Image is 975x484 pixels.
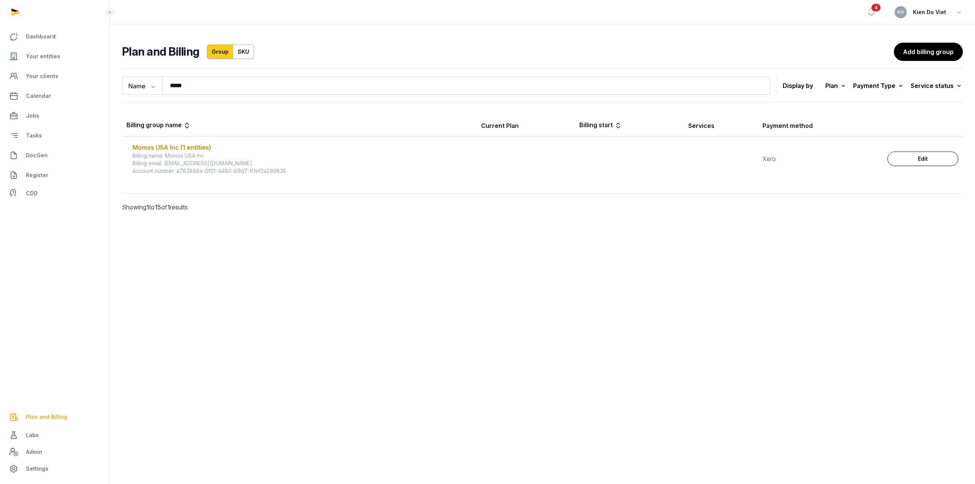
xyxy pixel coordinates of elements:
a: Edit [887,152,958,166]
span: 15 [155,203,161,211]
a: Group [207,45,233,59]
div: Billing start [579,120,622,131]
a: DocGen [6,146,103,165]
a: Register [6,166,103,184]
div: Payment method [762,121,813,130]
span: Your entities [26,52,60,61]
span: Settings [26,464,48,473]
a: Admin [6,444,103,460]
div: Account number: a782888a-0f01-4480-b9d7-61ef2a299835 [133,167,472,175]
span: Admin [26,447,42,457]
span: Your clients [26,72,58,81]
div: Service status [911,80,963,91]
span: Calendar [26,91,51,101]
div: Billing group name [126,120,191,131]
span: Tasks [26,131,42,140]
span: 4 [871,4,881,11]
a: Your clients [6,67,103,85]
a: Tasks [6,126,103,145]
a: Your entities [6,47,103,65]
h2: Plan and Billing [122,45,199,59]
div: Xero [762,154,878,163]
div: Services [688,121,714,130]
span: 1 [146,203,149,211]
div: Billing name: Momos USA Inc [133,152,472,160]
a: Calendar [6,87,103,105]
a: Jobs [6,107,103,125]
span: 1 [167,203,170,211]
div: Billing email: [EMAIL_ADDRESS][DOMAIN_NAME] [133,160,472,167]
span: Dashboard [26,32,56,41]
button: KV [895,6,907,18]
span: Plan and Billing [26,412,67,422]
a: Settings [6,460,103,478]
span: KV [898,10,904,14]
span: CDD [26,189,38,198]
div: Plan [825,80,847,91]
span: DocGen [26,151,48,160]
span: Register [26,171,48,180]
div: Payment Type [853,80,905,91]
span: Jobs [26,111,39,120]
div: Momos USA Inc (1 entities) [133,143,472,152]
a: SKU [233,45,254,59]
span: Labs [26,431,39,440]
div: Current Plan [481,121,519,130]
a: Add billing group [894,43,963,61]
a: CDD [6,186,103,201]
span: Kien Do Viet [913,8,946,17]
a: Dashboard [6,27,103,46]
p: Showing to of results [122,193,323,221]
p: Display by [783,80,813,92]
a: Labs [6,426,103,444]
button: Name [122,77,162,95]
a: Plan and Billing [6,408,103,426]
